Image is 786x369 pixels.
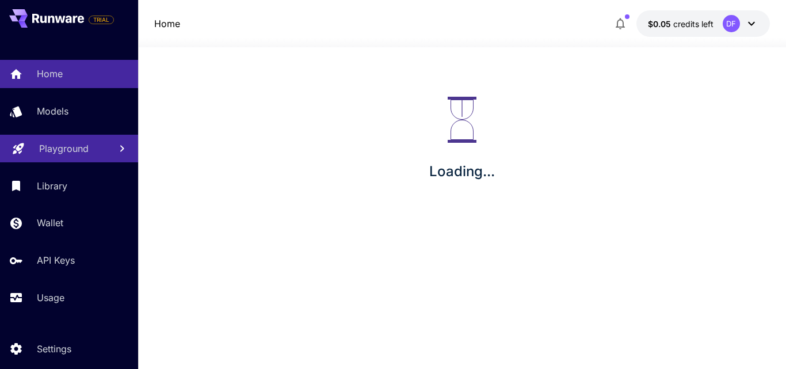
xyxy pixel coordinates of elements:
[154,17,180,31] nav: breadcrumb
[37,216,63,230] p: Wallet
[39,142,89,155] p: Playground
[723,15,740,32] div: DF
[89,16,113,24] span: TRIAL
[636,10,770,37] button: $0.05DF
[154,17,180,31] a: Home
[37,342,71,356] p: Settings
[429,161,495,182] p: Loading...
[648,18,713,30] div: $0.05
[89,13,114,26] span: Add your payment card to enable full platform functionality.
[37,253,75,267] p: API Keys
[37,291,64,305] p: Usage
[673,19,713,29] span: credits left
[648,19,673,29] span: $0.05
[37,67,63,81] p: Home
[37,104,68,118] p: Models
[728,314,786,369] iframe: Chat Widget
[37,179,67,193] p: Library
